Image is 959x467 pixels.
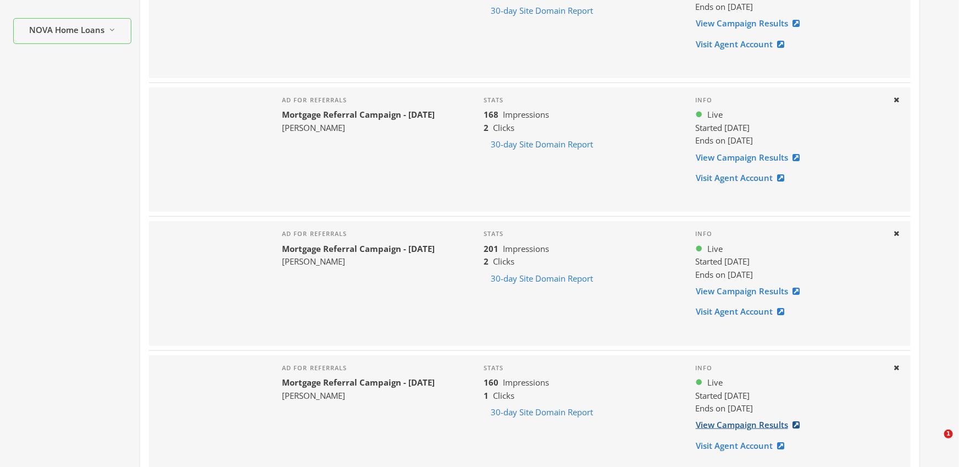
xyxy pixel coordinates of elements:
h4: Info [695,364,884,372]
div: Started [DATE] [695,122,884,134]
b: 160 [484,377,498,388]
b: Mortgage Referral Campaign - [DATE] [282,243,435,254]
h4: Info [695,230,884,238]
span: Ends on [DATE] [695,269,753,280]
a: View Campaign Results [695,281,807,301]
span: Live [707,243,723,255]
div: Started [DATE] [695,389,884,402]
span: Impressions [503,109,549,120]
button: 30-day Site Domain Report [484,1,600,21]
a: Visit Agent Account [695,301,791,322]
button: 30-day Site Domain Report [484,134,600,155]
div: [PERSON_NAME] [282,122,435,134]
b: 1 [484,390,489,401]
h4: Info [695,96,884,104]
b: Mortgage Referral Campaign - [DATE] [282,377,435,388]
span: Clicks [493,390,514,401]
button: 30-day Site Domain Report [484,402,600,422]
a: View Campaign Results [695,13,807,34]
span: 1 [944,430,953,438]
a: View Campaign Results [695,147,807,168]
h4: Stats [484,364,678,372]
h4: Ad for referrals [282,230,435,238]
span: Clicks [493,122,514,133]
h4: Stats [484,230,678,238]
h4: Stats [484,96,678,104]
div: [PERSON_NAME] [282,255,435,268]
span: NOVA Home Loans [29,24,104,36]
button: NOVA Home Loans [13,18,131,44]
span: Live [707,376,723,389]
b: Mortgage Referral Campaign - [DATE] [282,109,435,120]
span: Live [707,108,723,121]
h4: Ad for referrals [282,364,435,372]
span: Ends on [DATE] [695,135,753,146]
b: 201 [484,243,498,254]
button: 30-day Site Domain Report [484,268,600,289]
span: Impressions [503,243,549,254]
div: Started [DATE] [695,255,884,268]
a: Visit Agent Account [695,34,791,54]
b: 2 [484,122,489,133]
div: [PERSON_NAME] [282,389,435,402]
a: View Campaign Results [695,415,807,435]
b: 168 [484,109,498,120]
b: 2 [484,256,489,267]
span: Clicks [493,256,514,267]
span: Impressions [503,377,549,388]
span: Ends on [DATE] [695,403,753,414]
a: Visit Agent Account [695,168,791,188]
span: Ends on [DATE] [695,1,753,12]
iframe: Intercom live chat [922,430,948,456]
a: Visit Agent Account [695,436,791,456]
h4: Ad for referrals [282,96,435,104]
